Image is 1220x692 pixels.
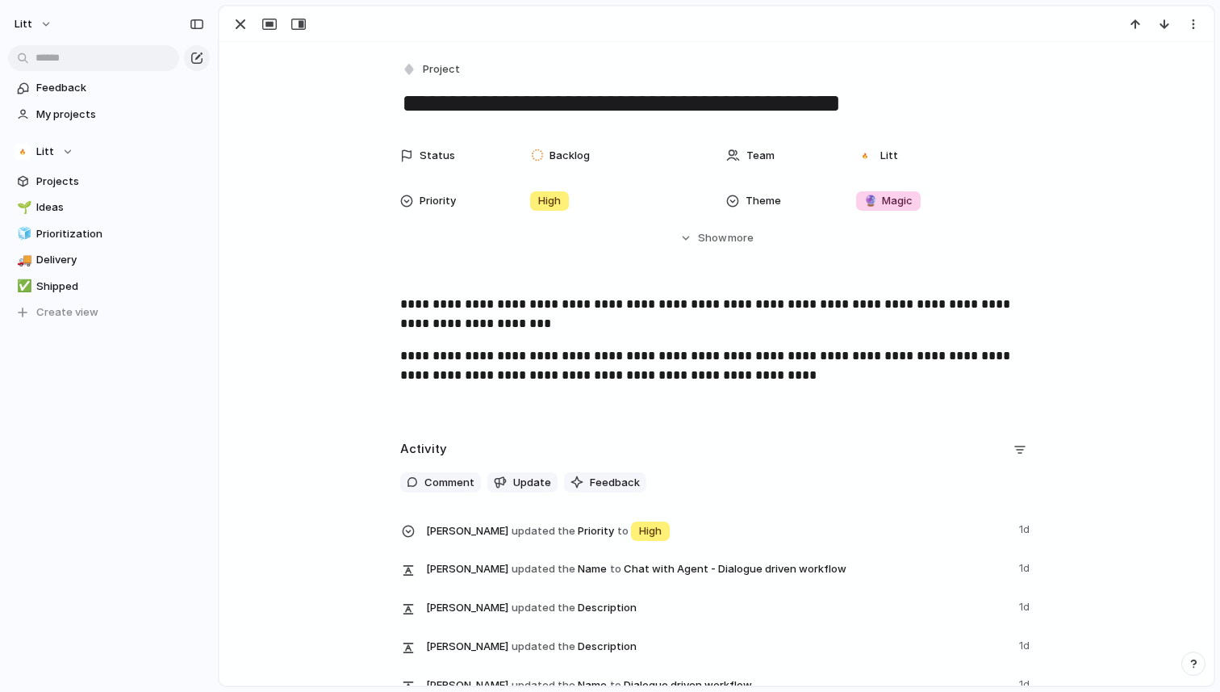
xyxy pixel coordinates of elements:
[8,248,210,272] a: 🚚Delivery
[512,600,575,616] span: updated the
[420,148,455,164] span: Status
[864,193,913,209] span: Magic
[36,107,204,123] span: My projects
[400,224,1033,253] button: Showmore
[8,170,210,194] a: Projects
[426,596,1009,619] span: Description
[400,440,447,459] h2: Activity
[426,561,508,577] span: [PERSON_NAME]
[426,639,508,655] span: [PERSON_NAME]
[513,475,551,491] span: Update
[8,222,210,246] a: 🧊Prioritization
[36,279,204,295] span: Shipped
[15,226,31,242] button: 🧊
[564,472,646,493] button: Feedback
[15,199,31,216] button: 🌱
[590,475,640,491] span: Feedback
[426,635,1009,657] span: Description
[36,144,54,160] span: Litt
[420,193,456,209] span: Priority
[36,80,204,96] span: Feedback
[17,277,28,296] div: ✅
[512,639,575,655] span: updated the
[512,561,575,577] span: updated the
[426,523,508,539] span: [PERSON_NAME]
[8,195,210,220] a: 🌱Ideas
[36,304,98,321] span: Create view
[728,230,754,246] span: more
[864,194,877,207] span: 🔮
[880,148,898,164] span: Litt
[424,475,474,491] span: Comment
[1019,518,1033,538] span: 1d
[36,199,204,216] span: Ideas
[8,140,210,164] button: Litt
[15,252,31,268] button: 🚚
[1019,557,1033,577] span: 1d
[746,193,781,209] span: Theme
[610,561,621,577] span: to
[746,148,775,164] span: Team
[17,251,28,270] div: 🚚
[487,472,558,493] button: Update
[423,61,460,78] span: Project
[15,16,32,32] span: Litt
[7,11,61,37] button: Litt
[8,300,210,325] button: Create view
[8,76,210,100] a: Feedback
[1019,596,1033,615] span: 1d
[36,252,204,268] span: Delivery
[36,174,204,190] span: Projects
[538,193,561,209] span: High
[549,148,590,164] span: Backlog
[512,523,575,539] span: updated the
[17,224,28,243] div: 🧊
[36,226,204,242] span: Prioritization
[426,557,1009,580] span: Name Chat with Agent - Dialogue driven workflow
[15,279,31,295] button: ✅
[426,600,508,616] span: [PERSON_NAME]
[8,103,210,127] a: My projects
[400,472,481,493] button: Comment
[639,523,662,539] span: High
[17,199,28,217] div: 🌱
[399,58,465,82] button: Project
[1019,635,1033,654] span: 1d
[617,523,629,539] span: to
[698,230,727,246] span: Show
[426,518,1009,543] span: Priority
[8,275,210,299] a: ✅Shipped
